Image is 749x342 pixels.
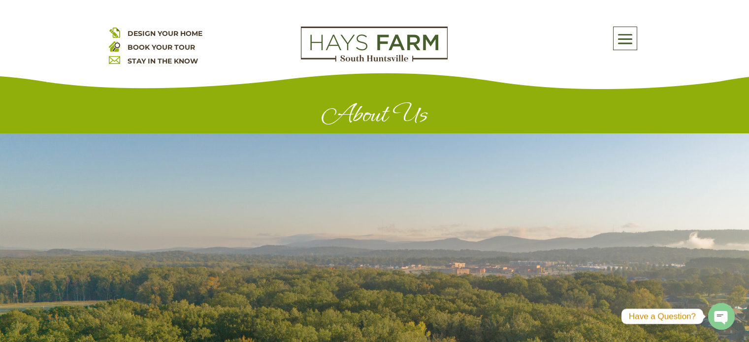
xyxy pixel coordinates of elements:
[301,27,448,62] img: Logo
[128,57,198,65] a: STAY IN THE KNOW
[301,55,448,64] a: hays farm homes huntsville development
[109,99,641,133] h1: About Us
[128,43,195,52] a: BOOK YOUR TOUR
[109,40,120,52] img: book your home tour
